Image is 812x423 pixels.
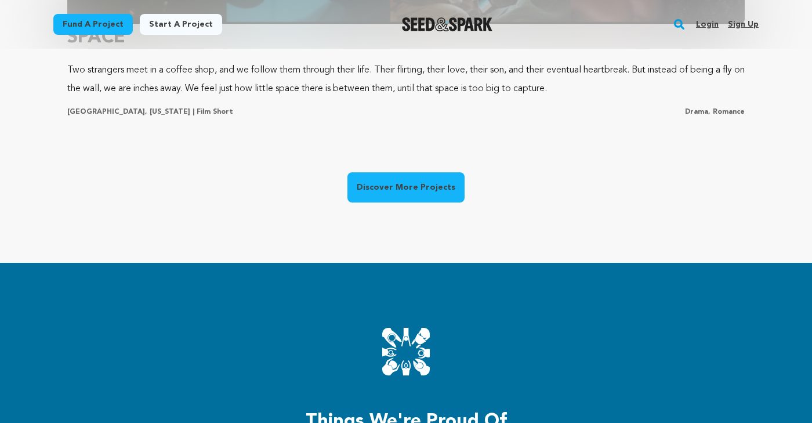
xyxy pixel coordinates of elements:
a: Discover More Projects [347,172,465,203]
a: Start a project [140,14,222,35]
a: Fund a project [53,14,133,35]
span: [GEOGRAPHIC_DATA], [US_STATE] | [67,109,194,115]
a: Login [696,15,719,34]
span: Film Short [197,109,233,115]
a: Seed&Spark Homepage [402,17,493,31]
img: Seed&Spark Logo Dark Mode [402,17,493,31]
p: Two strangers meet in a coffee shop, and we follow them through their life. Their flirting, their... [67,61,745,98]
p: Drama, Romance [685,107,745,117]
a: Sign up [728,15,759,34]
img: Seed&Spark Community Icon [382,328,430,375]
